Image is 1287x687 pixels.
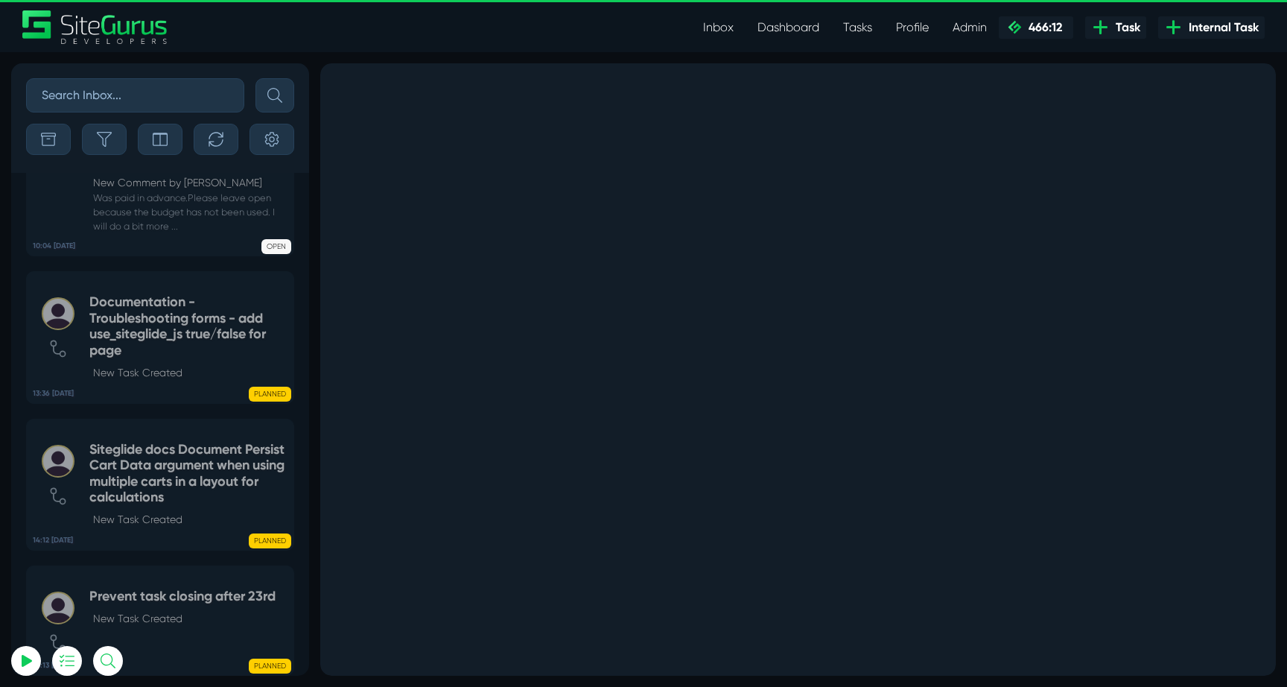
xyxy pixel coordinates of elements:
[249,659,291,674] span: PLANNED
[1023,20,1062,34] span: 466:12
[941,13,999,42] a: Admin
[1183,19,1259,37] span: Internal Task
[26,419,294,551] a: 14:12 [DATE] Siteglide docs Document Persist Cart Data argument when using multiple carts in a la...
[89,191,286,234] small: Was paid in advance.Please leave open because the budget has not been used. I will do a bit more ...
[93,512,286,528] p: New Task Created
[831,13,884,42] a: Tasks
[249,534,291,548] span: PLANNED
[884,13,941,42] a: Profile
[26,566,294,676] a: 14:13 [DATE] Prevent task closing after 23rdNew Task Created PLANNED
[33,535,73,546] b: 14:12 [DATE]
[1110,19,1140,37] span: Task
[1158,16,1265,39] a: Internal Task
[26,78,244,113] input: Search Inbox...
[746,13,831,42] a: Dashboard
[33,241,75,252] b: 10:04 [DATE]
[691,13,746,42] a: Inbox
[93,611,276,627] p: New Task Created
[93,365,286,381] p: New Task Created
[26,271,294,403] a: 13:36 [DATE] Documentation - Troubleshooting forms - add use_siteglide_js true/false for pageNew ...
[26,114,294,257] a: 10:04 [DATE] Horse Bit Hire On-site SEO (RW only)New Comment by [PERSON_NAME] Was paid in advance...
[22,10,168,44] a: SiteGurus
[22,10,168,44] img: Sitegurus Logo
[33,388,74,399] b: 13:36 [DATE]
[261,239,291,254] span: OPEN
[93,175,286,191] p: New Comment by [PERSON_NAME]
[249,387,291,402] span: PLANNED
[89,589,276,605] h5: Prevent task closing after 23rd
[89,294,286,358] h5: Documentation - Troubleshooting forms - add use_siteglide_js true/false for page
[1085,16,1146,39] a: Task
[89,442,286,506] h5: Siteglide docs Document Persist Cart Data argument when using multiple carts in a layout for calc...
[999,16,1073,39] a: 466:12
